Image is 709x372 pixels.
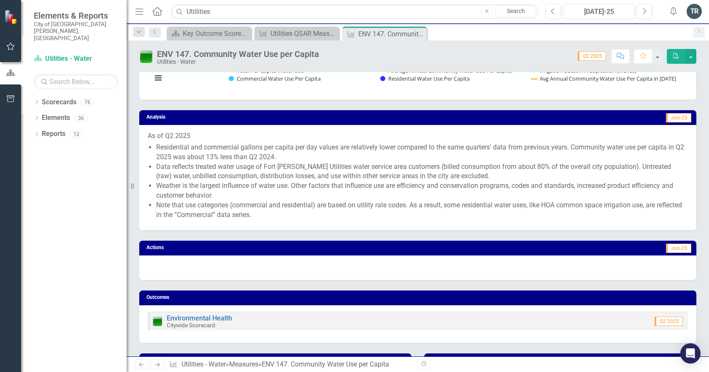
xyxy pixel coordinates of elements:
span: Q2 2025 [578,52,606,61]
img: On Target [152,316,162,326]
img: ClearPoint Strategy [4,10,19,24]
a: Utilities - Water [34,54,118,64]
small: Citywide Scorecard [167,322,215,329]
div: 76 [81,98,94,106]
div: » » [169,360,411,369]
span: Jun-25 [666,244,691,253]
li: Note that use categories (commercial and residential) are based on utility rate codes. As a resul... [156,201,688,220]
a: Key Outcome Scorecard [169,28,249,39]
h3: Actions [146,245,364,250]
button: View chart menu, Chart [152,72,164,84]
a: Utilities - Water [181,360,226,368]
span: Q2 2025 [655,317,683,326]
li: Weather is the largest influence of water use. Other factors that influence use are efficiency an... [156,181,688,201]
div: Utilities QSAR Measure Links page [271,28,337,39]
div: Key Outcome Scorecard [183,28,249,39]
a: Utilities QSAR Measure Links page [257,28,337,39]
div: ENV 147. Community Water Use per Capita [262,360,389,368]
input: Search Below... [34,74,118,89]
input: Search ClearPoint... [171,4,539,19]
div: [DATE]-25 [566,7,631,17]
li: Data reflects treated water usage of Fort [PERSON_NAME] Utilities water service area customers (b... [156,162,688,182]
span: Elements & Reports [34,11,118,21]
a: Search [495,5,537,17]
li: Residential and commercial gallons per capita per day values are relatively lower compared to the... [156,143,688,162]
img: On Target [139,50,153,63]
div: 12 [70,130,83,138]
a: Environmental Health [167,314,232,322]
small: City of [GEOGRAPHIC_DATA][PERSON_NAME], [GEOGRAPHIC_DATA] [34,21,118,41]
button: [DATE]-25 [563,4,634,19]
h3: Outcomes [146,295,692,300]
a: Reports [42,129,65,139]
div: Open Intercom Messenger [680,343,701,364]
div: Utilities - Water [157,59,319,65]
div: ENV 147. Community Water Use per Capita [358,29,425,39]
button: TR [687,4,702,19]
span: Jun-25 [666,113,691,122]
button: Show Residential Water Use Per Capita [380,75,471,82]
button: Show Avg Annual Community Water Use Per Capita in 2000 [531,75,674,82]
a: Elements [42,113,70,123]
p: As of Q2 2025 [148,131,688,141]
a: Scorecards [42,98,76,107]
a: Measures [229,360,258,368]
h3: Analysis [146,114,376,120]
button: Show Commercial Water Use Per Capita [229,75,322,82]
div: 36 [74,114,88,122]
div: ENV 147. Community Water Use per Capita [157,49,319,59]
